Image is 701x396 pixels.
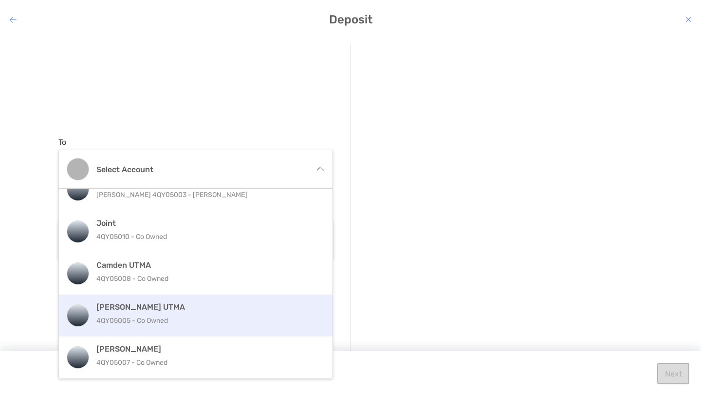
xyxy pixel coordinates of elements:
p: 4QY05005 - Co Owned [96,315,316,327]
img: Camden UTMA [67,263,89,284]
p: 4QY05007 - Co Owned [96,356,316,369]
p: [PERSON_NAME] 4QY05003 - [PERSON_NAME] [96,189,316,201]
h4: Joint [96,218,316,228]
label: To [58,138,66,147]
img: Olivia UTMA [67,347,89,368]
img: Joint [67,221,89,242]
h4: Camden UTMA [96,260,316,270]
h4: [PERSON_NAME] UTMA [96,302,316,312]
p: 4QY05008 - Co Owned [96,273,316,285]
img: Roth IRA [67,179,89,200]
img: Heston UTMA [67,305,89,326]
h4: Select account [96,165,307,174]
h4: [PERSON_NAME] [96,344,316,354]
p: 4QY05010 - Co Owned [96,231,316,243]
